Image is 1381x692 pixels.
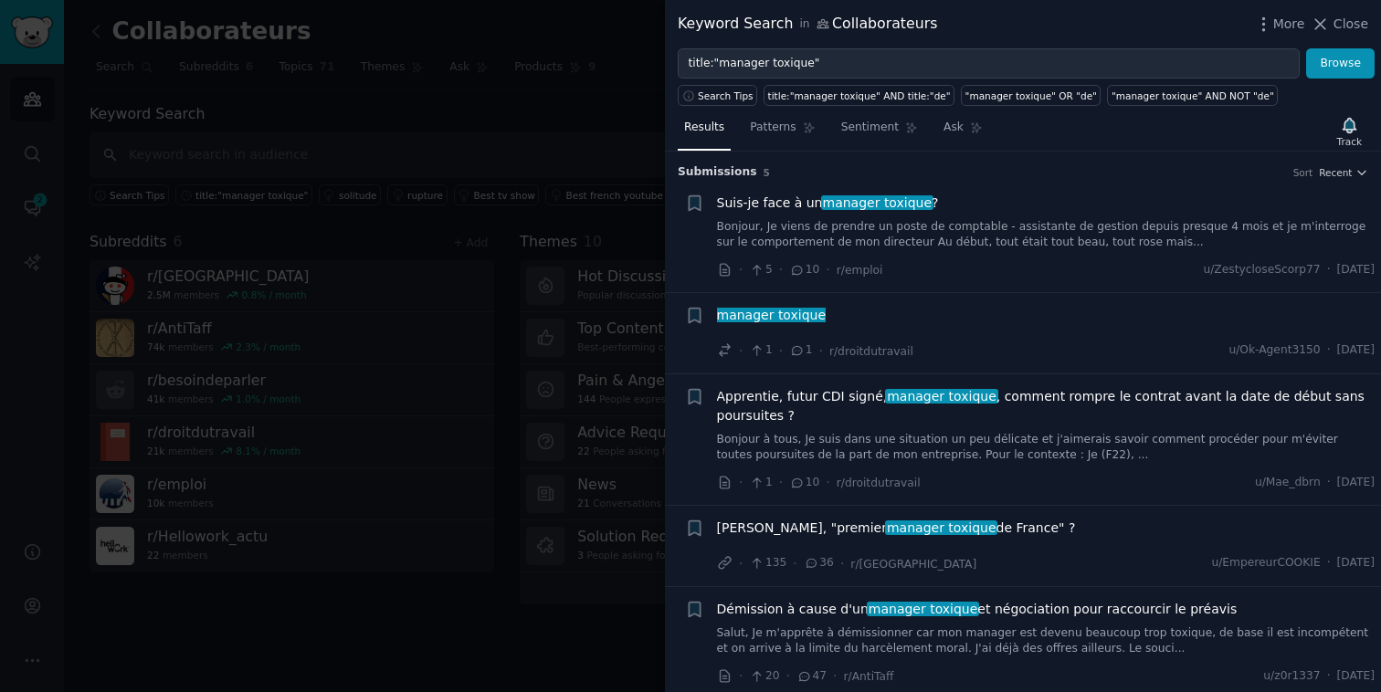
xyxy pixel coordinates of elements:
[739,473,743,492] span: ·
[717,519,1076,538] span: [PERSON_NAME], "premier de France" ?
[1112,89,1274,102] div: "manager toxique" AND NOT "de"
[717,194,939,213] a: Suis-je face à unmanager toxique?
[944,120,964,136] span: Ask
[764,85,954,106] a: title:"manager toxique" AND title:"de"
[678,48,1300,79] input: Try a keyword related to your business
[717,519,1076,538] a: [PERSON_NAME], "premiermanager toxiquede France" ?
[739,341,743,361] span: ·
[739,666,743,686] span: ·
[743,113,821,151] a: Patterns
[684,120,724,136] span: Results
[1263,668,1320,685] span: u/z0r1337
[867,602,979,616] span: manager toxique
[779,260,783,279] span: ·
[768,89,951,102] div: title:"manager toxique" AND title:"de"
[739,260,743,279] span: ·
[1337,135,1362,148] div: Track
[829,345,913,358] span: r/droitdutravail
[1327,555,1331,571] span: ·
[717,600,1238,619] span: Démission à cause d'un et négociation pour raccourcir le préavis
[717,306,827,325] a: manager toxique
[750,120,796,136] span: Patterns
[1337,262,1375,278] span: [DATE]
[1203,262,1320,278] span: u/ZestycloseScorp77
[789,262,819,278] span: 10
[965,89,1097,102] div: "manager toxique" OR "de"
[841,120,899,136] span: Sentiment
[885,389,997,404] span: manager toxique
[961,85,1101,106] a: "manager toxique" OR "de"
[1254,15,1305,34] button: More
[1334,15,1368,34] span: Close
[749,475,772,491] span: 1
[821,195,933,210] span: manager toxique
[779,341,783,361] span: ·
[1311,15,1368,34] button: Close
[826,260,829,279] span: ·
[678,164,757,181] span: Submission s
[833,666,837,686] span: ·
[717,387,1376,425] span: Apprentie, futur CDI signé, , comment rompre le contrat avant la date de début sans poursuites ?
[749,342,772,359] span: 1
[1331,112,1368,151] button: Track
[717,432,1376,464] a: Bonjour à tous, Je suis dans une situation un peu délicate et j'aimerais savoir comment procéder ...
[717,625,1376,657] a: Salut, Je m'apprête à démissionner car mon manager est devenu beaucoup trop toxique, de base il e...
[1327,475,1331,491] span: ·
[1337,668,1375,685] span: [DATE]
[779,473,783,492] span: ·
[1306,48,1375,79] button: Browse
[1327,262,1331,278] span: ·
[840,554,844,573] span: ·
[678,85,757,106] button: Search Tips
[1273,15,1305,34] span: More
[1319,166,1352,179] span: Recent
[1337,342,1375,359] span: [DATE]
[789,342,812,359] span: 1
[1327,342,1331,359] span: ·
[749,668,779,685] span: 20
[717,219,1376,251] a: Bonjour, Je viens de prendre un poste de comptable - assistante de gestion depuis presque 4 mois ...
[1107,85,1278,106] a: "manager toxique" AND NOT "de"
[678,113,731,151] a: Results
[749,262,772,278] span: 5
[837,477,921,489] span: r/droitdutravail
[698,89,754,102] span: Search Tips
[844,670,894,683] span: r/AntiTaff
[739,554,743,573] span: ·
[1337,475,1375,491] span: [DATE]
[1337,555,1375,571] span: [DATE]
[1211,555,1320,571] span: u/EmpereurCOOKIE
[764,167,770,178] span: 5
[715,308,828,322] span: manager toxique
[885,520,997,535] span: manager toxique
[1327,668,1331,685] span: ·
[826,473,829,492] span: ·
[835,113,924,151] a: Sentiment
[799,16,809,33] span: in
[1319,166,1368,179] button: Recent
[1228,342,1320,359] span: u/Ok-Agent3150
[850,558,976,571] span: r/[GEOGRAPHIC_DATA]
[796,668,827,685] span: 47
[786,666,790,686] span: ·
[937,113,989,151] a: Ask
[819,341,823,361] span: ·
[789,475,819,491] span: 10
[749,555,786,571] span: 135
[678,13,937,36] div: Keyword Search Collaborateurs
[793,554,796,573] span: ·
[1293,166,1313,179] div: Sort
[837,264,883,277] span: r/emploi
[1255,475,1321,491] span: u/Mae_dbrn
[717,194,939,213] span: Suis-je face à un ?
[717,387,1376,425] a: Apprentie, futur CDI signé,manager toxique, comment rompre le contrat avant la date de début sans...
[717,600,1238,619] a: Démission à cause d'unmanager toxiqueet négociation pour raccourcir le préavis
[804,555,834,571] span: 36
